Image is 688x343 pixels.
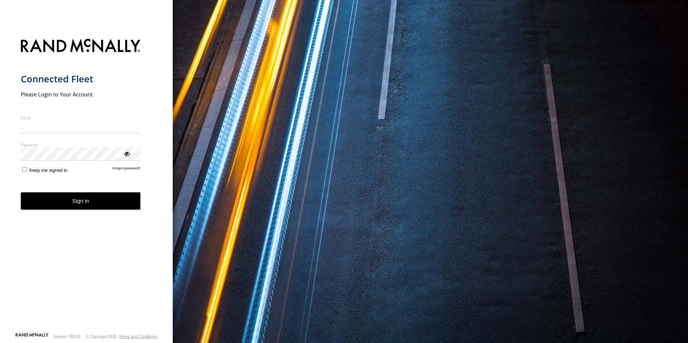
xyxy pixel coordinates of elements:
[29,168,67,173] span: Keep me signed in
[21,73,141,85] h1: Connected Fleet
[21,37,141,56] img: Rand McNally
[21,35,152,332] form: main
[113,166,141,173] a: Forgot password?
[15,333,49,340] a: Visit our Website
[22,167,27,172] input: Keep me signed in
[119,334,157,339] a: Terms and Conditions
[86,334,157,339] div: © Copyright 2025 -
[123,150,130,157] div: ViewPassword
[21,142,141,147] label: Password
[21,91,141,98] h2: Please Login to Your Account
[21,115,141,120] label: Email
[21,192,141,210] button: Sign in
[54,334,81,339] div: Version: 308.01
